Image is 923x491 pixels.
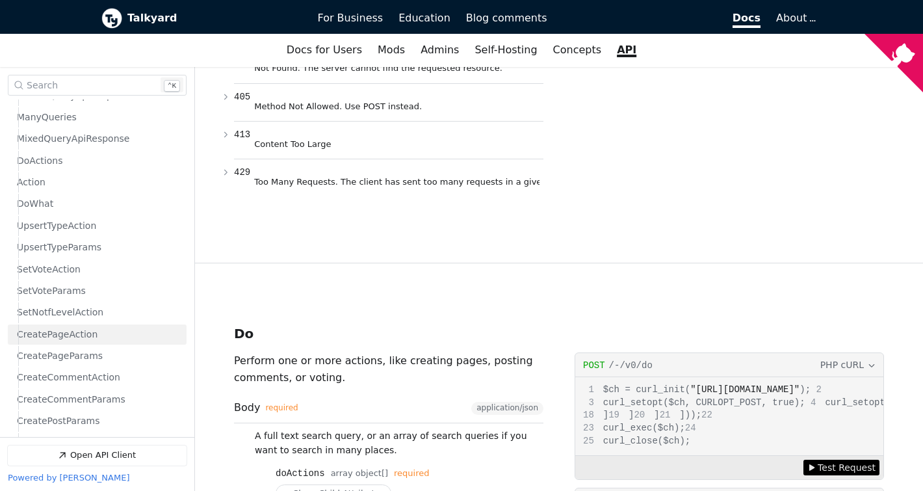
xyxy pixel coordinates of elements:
[255,429,543,458] p: A full text search query, or an array of search queries if you want to search in many places.
[234,92,250,102] span: 405
[17,303,181,323] a: SetNotfLevelAction
[101,8,122,29] img: Talkyard logo
[803,460,879,475] button: Test Request
[370,39,413,61] a: Mods
[776,12,814,24] a: About
[254,137,539,151] p: Content Too Large
[608,410,634,420] span: ]
[234,326,253,341] h3: Do
[476,404,538,413] span: application/json
[17,216,181,236] a: UpsertTypeAction
[17,198,53,211] span: DoWhat
[17,194,181,215] a: DoWhat
[634,410,659,420] span: ]
[17,107,181,127] a: ManyQueries
[318,12,383,24] span: For Business
[609,39,644,61] a: API
[17,346,181,366] a: CreatePageParams
[234,352,543,386] p: Perform one or more actions, like creating pages, posting comments, or voting.
[391,7,458,29] a: Education
[8,445,187,466] a: Open API Client
[310,7,391,29] a: For Business
[458,7,555,29] a: Blog comments
[234,167,250,178] span: 429
[331,469,388,479] span: array object[]
[394,469,429,479] div: required
[17,285,86,297] span: SetVoteParams
[234,129,250,140] span: 413
[17,390,181,410] a: CreateCommentParams
[17,263,81,276] span: SetVoteAction
[17,325,181,345] a: CreatePageAction
[17,433,181,453] a: DeletePostsAction
[17,281,181,301] a: SetVoteParams
[545,39,610,61] a: Concepts
[234,84,543,121] button: 405 Method Not Allowed. Use POST instead.
[398,12,450,24] span: Education
[17,129,181,150] a: MixedQueryApiResponse
[17,328,97,341] span: CreatePageAction
[820,358,864,372] span: PHP cURL
[17,172,181,192] a: Action
[265,404,298,413] div: required
[8,473,129,483] a: Powered by [PERSON_NAME]
[27,80,58,90] span: Search
[17,176,45,189] span: Action
[17,259,181,280] a: SetVoteAction
[17,241,101,254] span: UpsertTypeParams
[466,12,547,24] span: Blog comments
[17,350,103,362] span: CreatePageParams
[234,159,543,196] button: 429 Too Many Requests. The client has sent too many requests in a given amount of time.
[690,384,799,395] span: "[URL][DOMAIN_NAME]"
[17,372,120,384] span: CreateCommentAction
[127,10,300,27] b: Talkyard
[609,360,653,371] span: /-/v0/do
[17,111,77,124] span: ManyQueries
[17,411,181,431] a: CreatePostParams
[164,80,180,92] kbd: k
[583,423,685,433] span: curl_exec($ch);
[467,39,545,61] a: Self-Hosting
[413,39,467,61] a: Admins
[17,437,99,449] span: DeletePostsAction
[583,384,811,395] span: $ch = curl_init( );
[555,7,769,29] a: Docs
[254,61,539,75] p: Not Found. The server cannot find the requested resource.
[583,436,690,446] span: curl_close($ch);
[17,393,125,406] span: CreateCommentParams
[733,12,760,28] span: Docs
[168,83,172,90] span: ⌃
[17,307,103,319] span: SetNotfLevelAction
[234,122,543,159] button: 413 Content Too Large
[279,39,370,61] a: Docs for Users
[17,220,96,232] span: UpsertTypeAction
[819,358,877,373] button: PHP cURL
[234,402,298,414] span: Body
[583,397,805,408] span: curl_setopt($ch, CURLOPT_POST, true);
[17,368,181,388] a: CreateCommentAction
[276,468,325,479] div: doActions
[254,100,539,113] p: Method Not Allowed. Use POST instead.
[17,415,99,427] span: CreatePostParams
[17,133,129,146] span: MixedQueryApiResponse
[17,237,181,258] a: UpsertTypeParams
[101,8,300,29] a: Talkyard logoTalkyard
[660,410,701,420] span: ]));
[818,460,876,475] span: Test Request
[583,410,608,420] span: ]
[583,360,605,371] span: post
[17,155,63,167] span: DoActions
[254,175,539,189] p: Too Many Requests. The client has sent too many requests in a given amount of time.
[17,151,181,171] a: DoActions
